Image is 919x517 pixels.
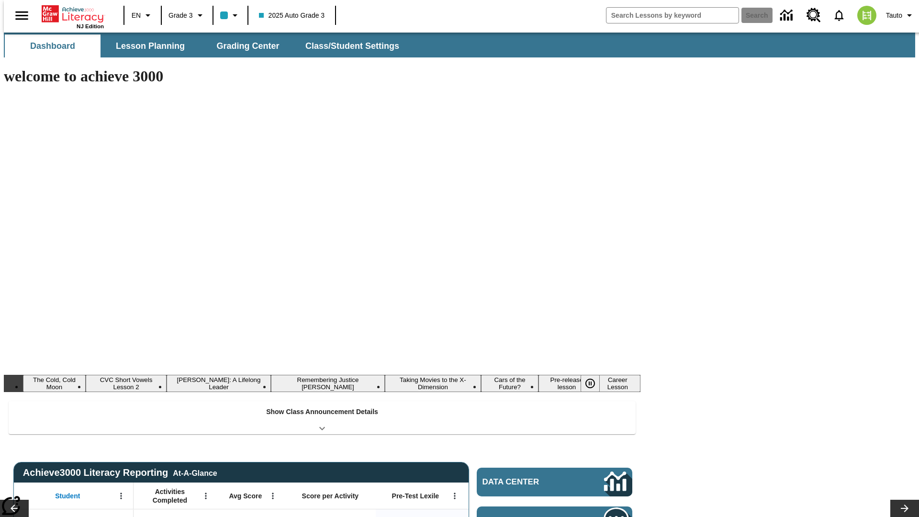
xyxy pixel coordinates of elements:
button: Pause [581,375,600,392]
span: Student [55,492,80,500]
button: Dashboard [5,34,101,57]
button: Slide 7 Pre-release lesson [538,375,594,392]
button: Grade: Grade 3, Select a grade [165,7,210,24]
img: avatar image [857,6,876,25]
button: Open side menu [8,1,36,30]
span: EN [132,11,141,21]
button: Slide 2 CVC Short Vowels Lesson 2 [86,375,167,392]
button: Slide 8 Career Lesson [595,375,640,392]
button: Slide 4 Remembering Justice O'Connor [271,375,385,392]
span: Data Center [482,477,572,487]
div: At-A-Glance [173,467,217,478]
button: Class/Student Settings [298,34,407,57]
span: Achieve3000 Literacy Reporting [23,467,217,478]
button: Class color is light blue. Change class color [216,7,245,24]
button: Select a new avatar [852,3,882,28]
h1: welcome to achieve 3000 [4,67,640,85]
button: Slide 1 The Cold, Cold Moon [23,375,86,392]
button: Open Menu [266,489,280,503]
input: search field [606,8,739,23]
span: Grade 3 [168,11,193,21]
a: Home [42,4,104,23]
button: Open Menu [448,489,462,503]
button: Profile/Settings [882,7,919,24]
span: Avg Score [229,492,262,500]
button: Slide 3 Dianne Feinstein: A Lifelong Leader [167,375,271,392]
button: Lesson Planning [102,34,198,57]
button: Open Menu [114,489,128,503]
div: Pause [581,375,609,392]
button: Lesson carousel, Next [890,500,919,517]
div: Home [42,3,104,29]
span: 2025 Auto Grade 3 [259,11,325,21]
span: Activities Completed [138,487,202,505]
span: Tauto [886,11,902,21]
a: Data Center [774,2,801,29]
div: SubNavbar [4,34,408,57]
button: Grading Center [200,34,296,57]
div: Show Class Announcement Details [9,401,636,434]
button: Slide 6 Cars of the Future? [481,375,539,392]
span: NJ Edition [77,23,104,29]
a: Notifications [827,3,852,28]
a: Resource Center, Will open in new tab [801,2,827,28]
button: Language: EN, Select a language [127,7,158,24]
div: SubNavbar [4,33,915,57]
span: Score per Activity [302,492,359,500]
a: Data Center [477,468,632,496]
button: Open Menu [199,489,213,503]
span: Pre-Test Lexile [392,492,439,500]
button: Slide 5 Taking Movies to the X-Dimension [385,375,481,392]
p: Show Class Announcement Details [266,407,378,417]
